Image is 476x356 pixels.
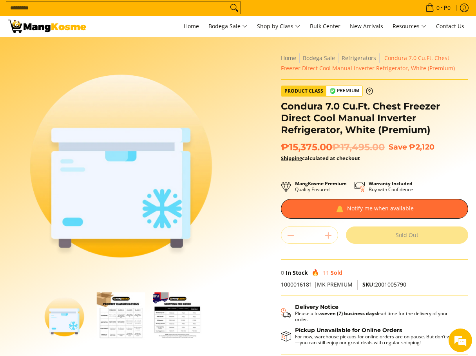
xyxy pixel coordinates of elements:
nav: Breadcrumbs [281,53,468,73]
img: mang-kosme-shipping-fee-guide-infographic [153,292,202,341]
strong: calculated at checkout [281,155,360,162]
p: Quality Ensured [295,181,347,192]
span: 0 [435,5,441,11]
button: Shipping & Delivery [281,304,460,322]
span: In Stock [286,269,308,276]
img: Condura 9.3 Cu. Ft. Inverter Refrigerator (Premium) l Mang Kosme [8,20,86,33]
strong: seven (7) business days [322,310,377,317]
span: ₱15,375.00 [281,141,385,153]
a: Product Class Premium [281,86,373,97]
span: Premium [326,86,362,96]
a: Bulk Center [306,16,344,37]
strong: Pickup Unavailable for Online Orders [295,327,402,334]
span: Product Class [281,86,326,96]
img: premium-badge-icon.webp [329,88,336,94]
span: ₱0 [443,5,452,11]
span: ₱2,120 [409,142,434,152]
span: • [423,4,453,12]
span: 0 [281,269,284,276]
span: Resources [393,22,427,31]
span: Shop by Class [257,22,300,31]
button: Search [228,2,241,14]
span: Sold [331,269,342,276]
img: chest-freezer-thumbnail-icon-mang-kosme [8,53,234,280]
span: Save [389,142,407,152]
nav: Main Menu [94,16,468,37]
a: Resources [389,16,431,37]
span: 11 [323,269,329,276]
strong: Warranty Included [369,180,413,187]
span: Condura 7.0 Cu.Ft. Chest Freezer Direct Cool Manual Inverter Refrigerator, White (Premium) [281,54,455,72]
span: Contact Us [436,22,464,30]
img: Condura 7.0 Cu.Ft. Chest Freezer Direct Cool Manual Inverter Refrigerator, White (Premium)-2 [97,292,145,341]
a: New Arrivals [346,16,387,37]
p: For now, warehouse pickups for online orders are on pause. But don’t worry—you can still enjoy ou... [295,334,460,345]
span: 2001005790 [362,281,406,288]
span: SKU: [362,281,375,288]
span: Bulk Center [310,22,340,30]
p: Please allow lead time for the delivery of your order. [295,310,460,322]
a: Refrigerators [342,54,376,62]
img: chest-freezer-thumbnail-icon-mang-kosme [40,292,89,341]
a: Home [281,54,296,62]
a: Shipping [281,155,302,162]
strong: MangKosme Premium [295,180,347,187]
span: New Arrivals [350,22,383,30]
h1: Condura 7.0 Cu.Ft. Chest Freezer Direct Cool Manual Inverter Refrigerator, White (Premium) [281,100,468,136]
a: Shop by Class [253,16,304,37]
strong: Delivery Notice [295,303,338,310]
del: ₱17,495.00 [332,141,385,153]
a: Bodega Sale [303,54,335,62]
a: Home [180,16,203,37]
span: Home [184,22,199,30]
span: Bodega Sale [208,22,248,31]
span: 1000016181 |MK PREMIUM [281,281,353,288]
a: Bodega Sale [205,16,252,37]
p: Buy with Confidence [369,181,413,192]
a: Contact Us [432,16,468,37]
